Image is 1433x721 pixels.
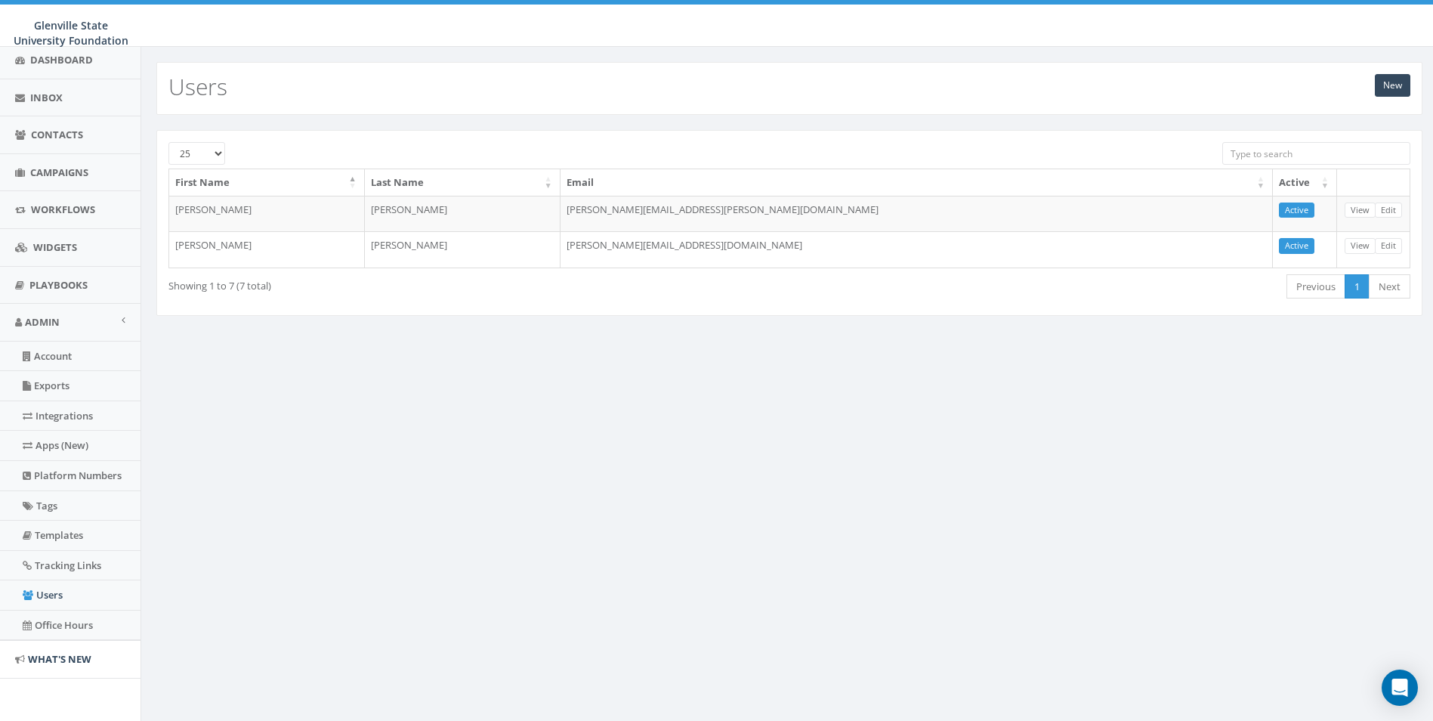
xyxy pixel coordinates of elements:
[1222,142,1410,165] input: Type to search
[168,273,673,293] div: Showing 1 to 7 (7 total)
[33,240,77,254] span: Widgets
[561,231,1273,268] td: [PERSON_NAME][EMAIL_ADDRESS][DOMAIN_NAME]
[365,169,561,196] th: Last Name: activate to sort column ascending
[1279,203,1314,218] a: Active
[1369,274,1410,299] a: Next
[1375,74,1410,97] a: New
[1286,274,1345,299] a: Previous
[561,169,1273,196] th: Email: activate to sort column ascending
[31,203,95,216] span: Workflows
[561,196,1273,232] td: [PERSON_NAME][EMAIL_ADDRESS][PERSON_NAME][DOMAIN_NAME]
[365,196,561,232] td: [PERSON_NAME]
[169,169,365,196] th: First Name: activate to sort column descending
[169,231,365,268] td: [PERSON_NAME]
[1345,274,1370,299] a: 1
[14,18,128,48] span: Glenville State University Foundation
[25,315,60,329] span: Admin
[29,278,88,292] span: Playbooks
[30,166,88,179] span: Campaigns
[1273,169,1337,196] th: Active: activate to sort column ascending
[1375,238,1402,254] a: Edit
[1279,238,1314,254] a: Active
[1345,203,1376,218] a: View
[365,231,561,268] td: [PERSON_NAME]
[30,91,63,104] span: Inbox
[168,74,227,99] h2: Users
[1382,670,1418,706] div: Open Intercom Messenger
[1375,203,1402,218] a: Edit
[31,128,83,141] span: Contacts
[169,196,365,232] td: [PERSON_NAME]
[30,53,93,67] span: Dashboard
[1345,238,1376,254] a: View
[28,652,91,666] span: What's New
